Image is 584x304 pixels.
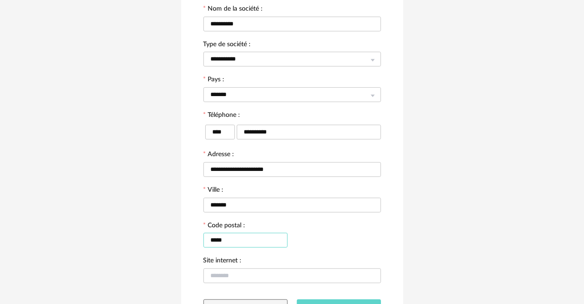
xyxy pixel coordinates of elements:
[203,6,263,14] label: Nom de la société :
[203,187,224,195] label: Ville :
[203,257,242,266] label: Site internet :
[203,222,246,231] label: Code postal :
[203,76,225,85] label: Pays :
[203,41,251,49] label: Type de société :
[203,112,240,120] label: Téléphone :
[203,151,234,159] label: Adresse :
